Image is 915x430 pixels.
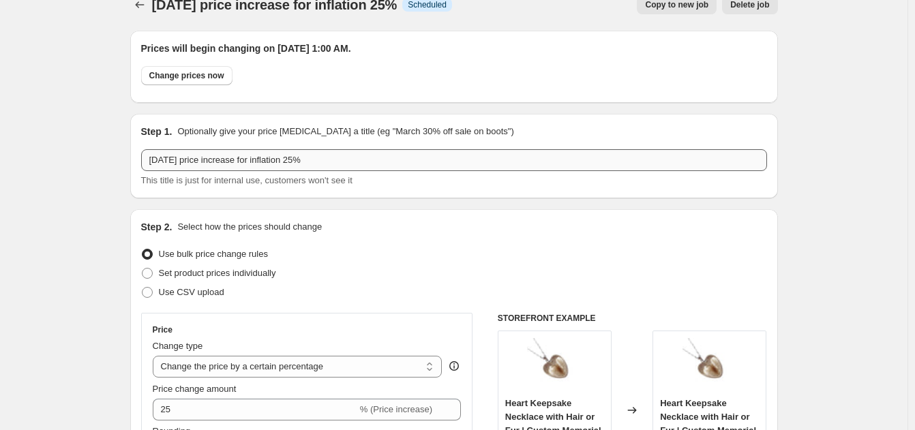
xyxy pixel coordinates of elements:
[153,384,237,394] span: Price change amount
[177,220,322,234] p: Select how the prices should change
[141,175,352,185] span: This title is just for internal use, customers won't see it
[682,338,737,393] img: hair_lock_keepsake_necklace_80x.jpg
[153,341,203,351] span: Change type
[159,268,276,278] span: Set product prices individually
[447,359,461,373] div: help
[149,70,224,81] span: Change prices now
[527,338,582,393] img: hair_lock_keepsake_necklace_80x.jpg
[141,42,767,55] h2: Prices will begin changing on [DATE] 1:00 AM.
[360,404,432,414] span: % (Price increase)
[159,287,224,297] span: Use CSV upload
[141,66,232,85] button: Change prices now
[141,220,172,234] h2: Step 2.
[153,399,357,420] input: -15
[141,125,172,138] h2: Step 1.
[177,125,513,138] p: Optionally give your price [MEDICAL_DATA] a title (eg "March 30% off sale on boots")
[141,149,767,171] input: 30% off holiday sale
[498,313,767,324] h6: STOREFRONT EXAMPLE
[153,324,172,335] h3: Price
[159,249,268,259] span: Use bulk price change rules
